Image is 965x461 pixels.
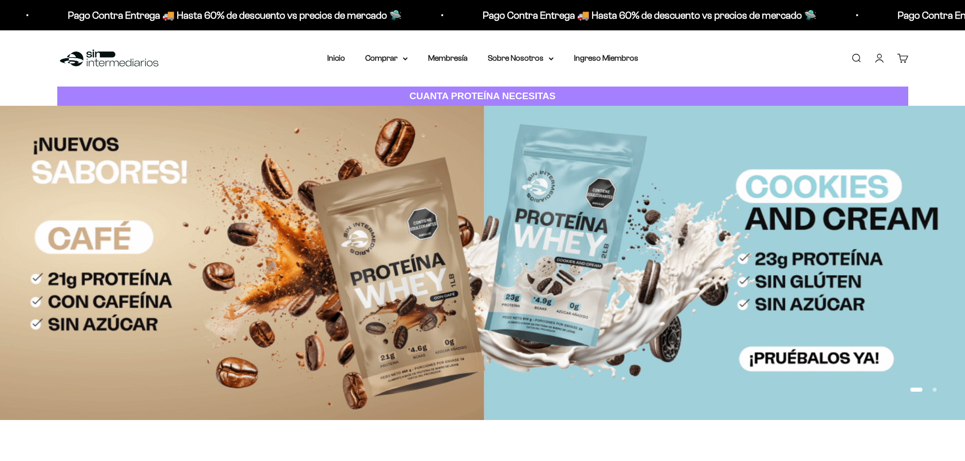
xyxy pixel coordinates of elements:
summary: Comprar [365,52,408,65]
p: Pago Contra Entrega 🚚 Hasta 60% de descuento vs precios de mercado 🛸 [68,7,402,23]
a: Membresía [428,54,468,62]
a: Ingreso Miembros [574,54,638,62]
a: CUANTA PROTEÍNA NECESITAS [57,87,908,106]
strong: CUANTA PROTEÍNA NECESITAS [409,91,556,101]
a: Inicio [327,54,345,62]
summary: Sobre Nosotros [488,52,554,65]
p: Pago Contra Entrega 🚚 Hasta 60% de descuento vs precios de mercado 🛸 [483,7,817,23]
